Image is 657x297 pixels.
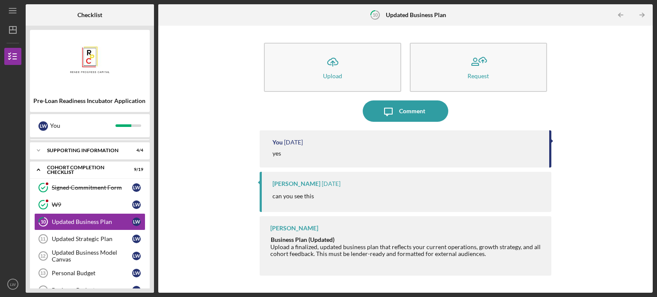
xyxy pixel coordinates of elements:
b: Updated Business Plan [386,12,446,18]
div: L W [132,269,141,277]
div: Business Budget [52,287,132,294]
div: L W [132,200,141,209]
div: Signed Commitment Form [52,184,132,191]
a: 12Updated Business Model CanvasLW [34,247,145,265]
div: Updated Strategic Plan [52,235,132,242]
text: LW [10,282,16,287]
div: Request [468,73,489,79]
div: 4 / 4 [128,148,143,153]
tspan: 12 [40,253,45,259]
time: 2025-09-24 17:39 [322,180,340,187]
div: You [272,139,283,146]
strong: Business Plan (Updated) [271,236,334,243]
div: L W [132,286,141,294]
button: LW [4,276,21,293]
div: L W [38,121,48,131]
a: 11Updated Strategic PlanLW [34,230,145,247]
div: Supporting Information [47,148,122,153]
p: can you see this [272,191,314,201]
div: Personal Budget [52,270,132,276]
div: Comment [399,100,425,122]
tspan: 11 [40,236,45,241]
div: Pre-Loan Readiness Incubator Application [33,97,146,104]
div: 9 / 19 [128,167,143,172]
div: A strong business plan ties all your documents together and shows lenders you have a structured r... [270,257,543,278]
div: L W [132,235,141,243]
a: 13Personal BudgetLW [34,265,145,282]
tspan: 14 [40,288,46,293]
div: [PERSON_NAME] [270,225,318,232]
tspan: 10 [41,219,46,225]
a: 10Updated Business PlanLW [34,213,145,230]
div: L W [132,218,141,226]
button: Request [410,43,547,92]
time: 2025-09-24 17:42 [284,139,303,146]
tspan: 13 [40,271,45,276]
div: You [50,118,115,133]
div: Upload a finalized, updated business plan that reflects your current operations, growth strategy,... [270,236,543,257]
button: Comment [363,100,448,122]
em: Why it matters: [270,264,311,271]
b: Checklist [77,12,102,18]
a: W9LW [34,196,145,213]
div: Updated Business Plan [52,218,132,225]
a: Signed Commitment FormLW [34,179,145,196]
div: L W [132,183,141,192]
div: L W [132,252,141,260]
img: Product logo [30,34,150,85]
div: W9 [52,201,132,208]
div: Cohort Completion Checklist [47,165,122,175]
div: [PERSON_NAME] [272,180,320,187]
div: Upload [323,73,342,79]
div: Updated Business Model Canvas [52,249,132,263]
button: Upload [264,43,401,92]
div: yes [272,150,281,157]
tspan: 10 [373,12,378,18]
